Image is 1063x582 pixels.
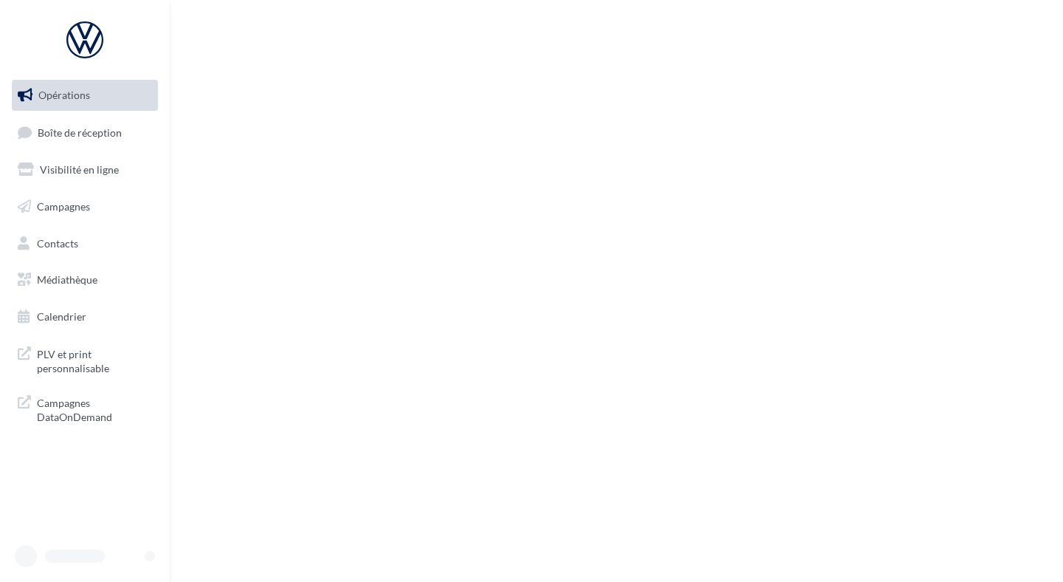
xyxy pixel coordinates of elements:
a: Médiathèque [9,264,161,295]
span: Visibilité en ligne [40,163,119,176]
span: Calendrier [37,310,86,323]
a: Visibilité en ligne [9,154,161,185]
a: Calendrier [9,301,161,332]
span: Médiathèque [37,273,97,286]
span: Contacts [37,236,78,249]
a: Opérations [9,80,161,111]
a: Contacts [9,228,161,259]
span: PLV et print personnalisable [37,344,152,376]
span: Opérations [38,89,90,101]
span: Campagnes [37,200,90,213]
span: Boîte de réception [38,126,122,138]
a: Campagnes DataOnDemand [9,387,161,431]
a: Boîte de réception [9,117,161,148]
a: Campagnes [9,191,161,222]
span: Campagnes DataOnDemand [37,393,152,425]
a: PLV et print personnalisable [9,338,161,382]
